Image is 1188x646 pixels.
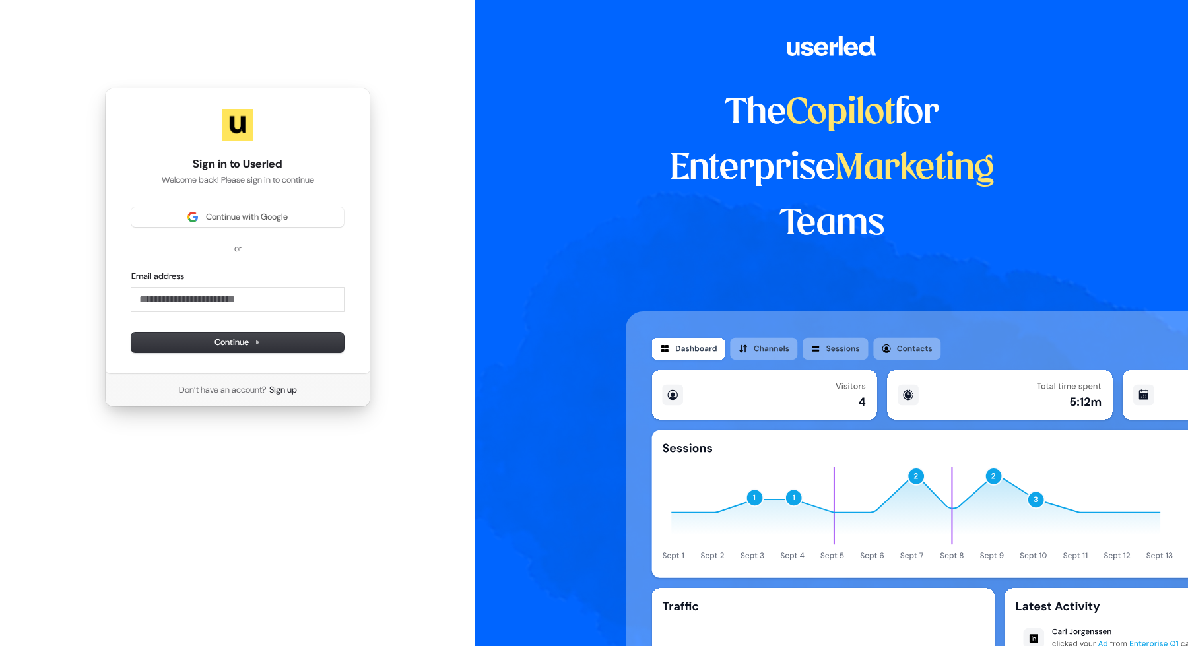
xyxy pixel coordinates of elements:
p: or [234,243,242,255]
p: Welcome back! Please sign in to continue [131,174,344,186]
h1: The for Enterprise Teams [626,86,1038,252]
a: Sign up [269,384,297,396]
span: Don’t have an account? [179,384,267,396]
h1: Sign in to Userled [131,156,344,172]
span: Continue [214,337,261,348]
span: Marketing [835,152,995,186]
label: Email address [131,271,184,282]
button: Continue [131,333,344,352]
img: Sign in with Google [187,212,198,222]
img: Userled [222,109,253,141]
span: Continue with Google [206,211,288,223]
button: Sign in with GoogleContinue with Google [131,207,344,227]
span: Copilot [786,96,895,131]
